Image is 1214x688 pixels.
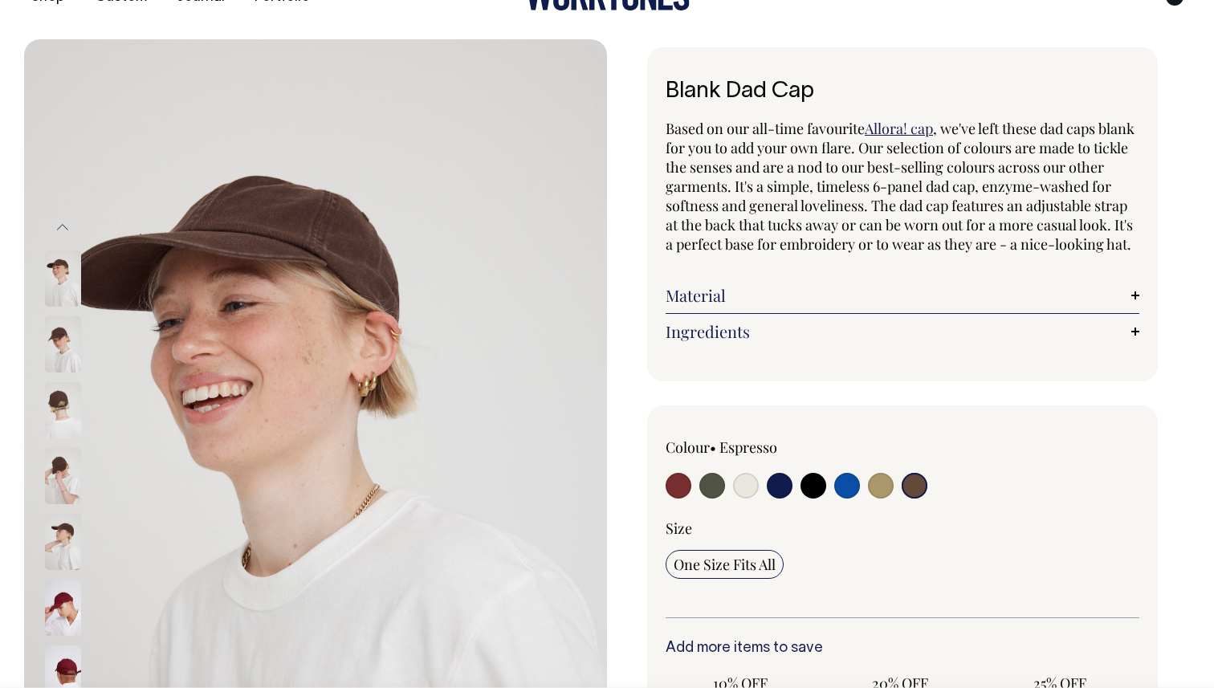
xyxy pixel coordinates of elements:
img: burgundy [45,580,81,636]
span: • [710,438,716,457]
span: One Size Fits All [674,555,776,574]
a: Material [666,286,1139,305]
span: , we've left these dad caps blank for you to add your own flare. Our selection of colours are mad... [666,119,1135,254]
img: espresso [45,382,81,438]
img: espresso [45,448,81,504]
a: Allora! cap [865,119,933,138]
div: Colour [666,438,855,457]
h1: Blank Dad Cap [666,79,1139,104]
span: Based on our all-time favourite [666,119,865,138]
img: espresso [45,514,81,570]
img: espresso [45,250,81,307]
button: Previous [51,210,75,246]
img: espresso [45,316,81,372]
input: One Size Fits All [666,550,784,579]
h6: Add more items to save [666,641,1139,657]
label: Espresso [719,438,777,457]
div: Size [666,519,1139,538]
a: Ingredients [666,322,1139,341]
